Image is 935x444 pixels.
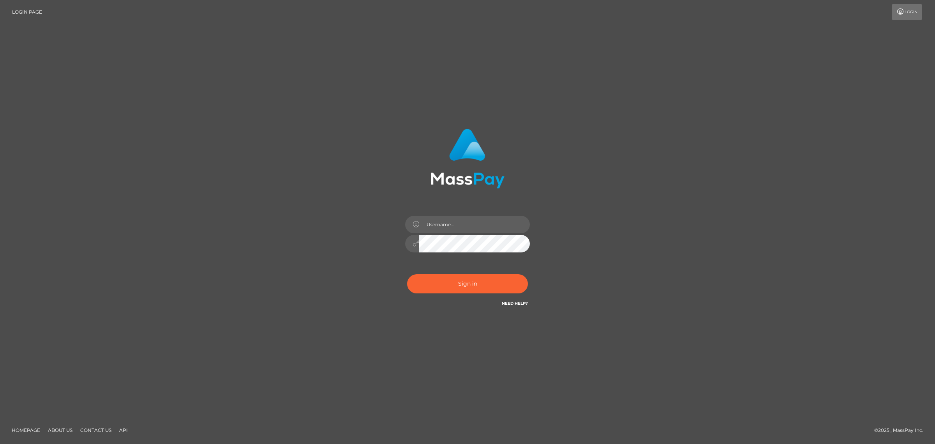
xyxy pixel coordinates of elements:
a: Login [892,4,922,20]
div: © 2025 , MassPay Inc. [874,426,929,435]
a: Need Help? [502,301,528,306]
a: About Us [45,424,76,436]
a: API [116,424,131,436]
a: Login Page [12,4,42,20]
button: Sign in [407,274,528,293]
img: MassPay Login [430,129,505,188]
a: Homepage [9,424,43,436]
a: Contact Us [77,424,115,436]
input: Username... [419,216,530,233]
